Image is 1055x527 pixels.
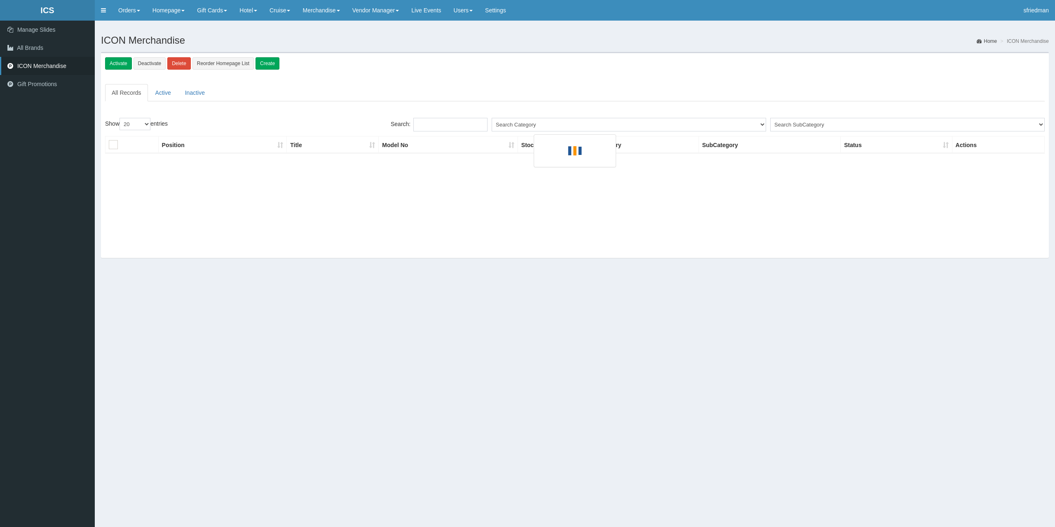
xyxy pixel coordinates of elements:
img: loading.gif [565,141,585,161]
a: Home [977,38,997,45]
a: Delete [167,57,191,70]
th: Model No [379,136,518,153]
a: Deactivate [134,57,166,70]
th: Status [841,136,952,153]
a: Reorder Homepage List [192,57,254,70]
li: ICON Merchandise [999,38,1049,45]
a: Create [256,57,279,70]
label: Show entries [105,118,168,130]
th: Title [287,136,379,153]
span: All Brands [17,45,43,51]
b: ICS [40,6,54,15]
span: Manage Slides [17,26,56,33]
th: Stock [518,136,593,153]
th: Actions [952,136,1044,153]
select: Showentries [120,118,150,130]
th: Position [159,136,287,153]
th: SubCategory [699,136,841,153]
span: sfriedman [1024,7,1049,14]
a: Inactive [178,84,211,101]
span: Gift Promotions [17,81,57,87]
label: Search: [391,118,488,131]
span: ICON Merchandise [17,63,66,69]
a: Activate [105,57,132,70]
input: Search: [413,118,488,131]
th: Category [593,136,699,153]
h1: ICON Merchandise [101,35,1049,46]
a: Active [149,84,178,101]
a: All Records [105,84,148,101]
